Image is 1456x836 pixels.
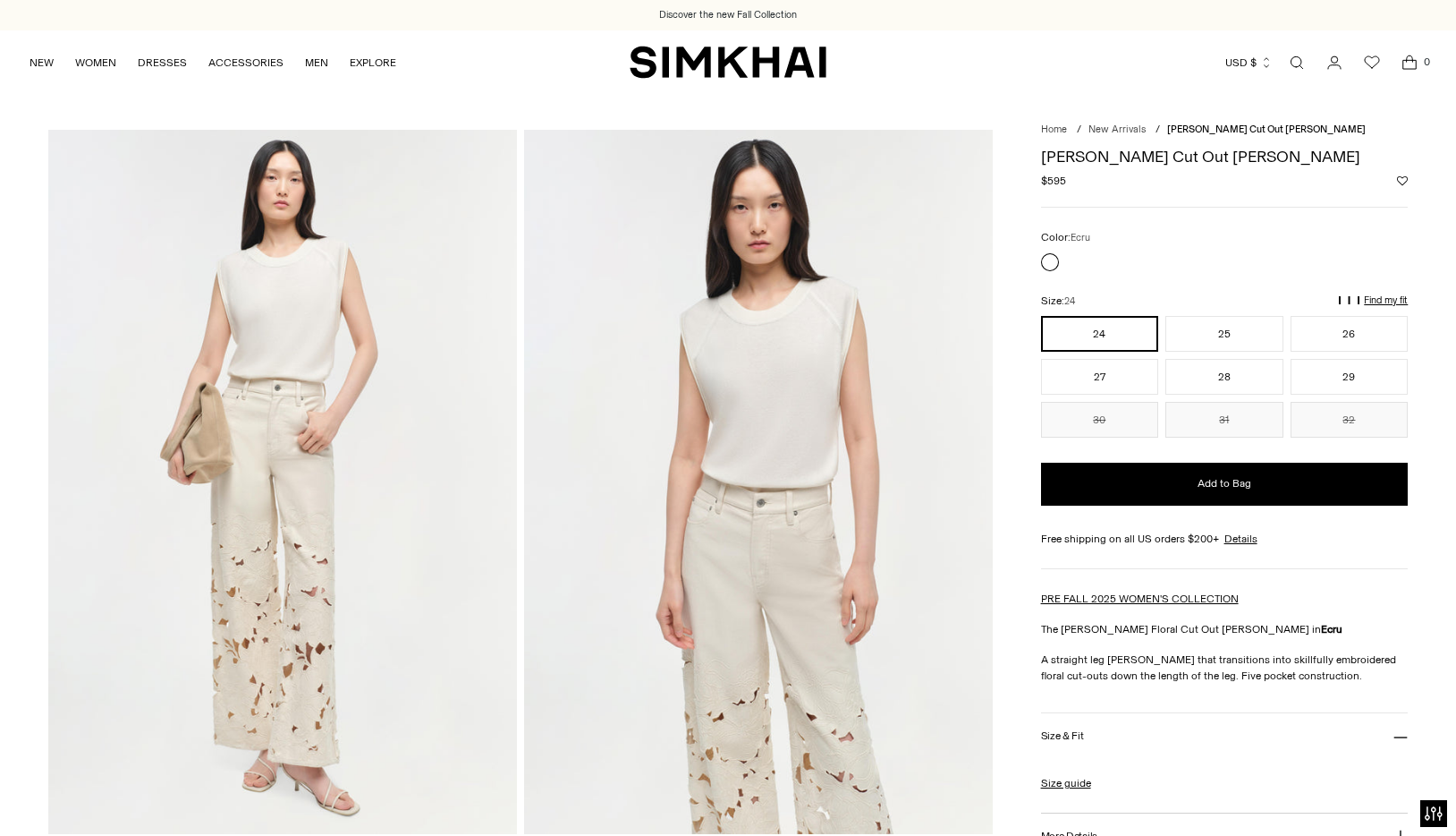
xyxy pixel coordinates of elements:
[1041,123,1409,138] nav: breadcrumbs
[1041,229,1090,246] label: Color:
[524,130,993,833] img: Betty Floral Cut Out Jean
[1155,123,1160,138] div: /
[1041,316,1159,352] button: 24
[1041,775,1091,791] a: Size guide
[1041,402,1159,438] button: 30
[1316,45,1352,81] a: Go to the account page
[1064,295,1075,307] span: 24
[1041,713,1409,759] button: Size & Fit
[1077,123,1081,138] div: /
[1321,623,1342,636] strong: Ecru
[1367,752,1438,818] iframe: Gorgias live chat messenger
[1041,173,1066,189] span: $595
[138,43,187,82] a: DRESSES
[1354,45,1390,81] a: Wishlist
[1041,124,1067,135] a: Home
[305,43,328,82] a: MEN
[1041,730,1084,742] h3: Size & Fit
[1041,652,1409,684] p: A straight leg [PERSON_NAME] that transitions into skillfully embroidered floral cut-outs down th...
[48,130,517,833] img: Betty Floral Cut Out Jean
[1224,531,1257,547] a: Details
[1088,124,1146,135] a: New Arrivals
[1291,316,1409,352] button: 26
[1041,463,1409,506] button: Add to Bag
[1279,45,1315,81] a: Open search modal
[1071,232,1090,243] span: Ecru
[1041,531,1409,547] div: Free shipping on all US orders $200+
[1167,124,1366,135] span: [PERSON_NAME] Cut Out [PERSON_NAME]
[208,43,284,82] a: ACCESSORIES
[630,45,826,80] a: SIMKHAI
[1291,402,1409,438] button: 32
[1041,149,1409,165] h1: [PERSON_NAME] Cut Out [PERSON_NAME]
[1041,359,1159,395] button: 27
[1041,293,1075,310] label: Size:
[1165,402,1283,438] button: 31
[75,43,116,82] a: WOMEN
[1225,43,1273,82] button: USD $
[1397,175,1408,186] button: Add to Wishlist
[1418,54,1435,70] span: 0
[1165,316,1283,352] button: 25
[1392,45,1427,81] a: Open cart modal
[1041,621,1409,637] p: The [PERSON_NAME] Floral Cut Out [PERSON_NAME] in
[659,8,797,22] a: Discover the new Fall Collection
[14,768,180,822] iframe: Sign Up via Text for Offers
[1041,593,1239,605] a: PRE FALL 2025 WOMEN'S COLLECTION
[30,43,54,82] a: NEW
[1165,359,1283,395] button: 28
[1291,359,1409,395] button: 29
[1198,476,1251,491] span: Add to Bag
[350,43,396,82] a: EXPLORE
